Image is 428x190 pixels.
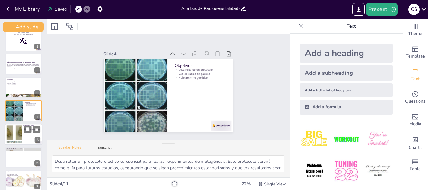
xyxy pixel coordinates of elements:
p: and login with code [7,33,40,35]
div: 5 [5,124,42,145]
button: Add slide [3,22,44,32]
div: Add ready made slides [403,41,428,64]
div: 1 [5,31,42,51]
button: Speaker Notes [52,146,87,152]
p: Ensayos de radiosensibilidad [23,126,40,128]
p: Objetivos [175,63,227,69]
div: Get real-time input from your audience [403,86,428,109]
span: Charts [409,144,422,151]
div: 6 [34,160,40,166]
p: Resultados esperados [7,84,40,85]
span: Text [411,75,420,82]
p: Análisis de Datos [7,171,40,173]
p: Resultados positivos con 8 y 10 Krad [7,149,40,151]
img: 2.jpeg [331,125,361,154]
img: 3.jpeg [363,125,393,154]
div: Add charts and graphs [403,131,428,154]
p: Text [306,19,396,34]
strong: [DOMAIN_NAME] [21,32,30,33]
button: Delete Slide [33,126,40,133]
div: Change the overall theme [403,19,428,41]
button: Transcript [90,146,118,152]
textarea: Desarrollar un protocolo efectivo es esencial para realizar experimentos de mutagénesis. Este pro... [52,155,284,172]
div: Add text boxes [403,64,428,86]
span: Template [406,53,425,60]
button: Export to PowerPoint [352,3,365,16]
p: Uso de radiación gamma [25,104,40,105]
p: Objetivos [25,101,40,103]
button: Present [366,3,397,16]
img: 4.jpeg [300,156,329,185]
img: 6.jpeg [363,156,393,185]
img: 1.jpeg [300,125,329,154]
p: Uso de radiación gamma [175,72,227,76]
div: Layout [50,22,60,32]
span: Theme [408,30,422,37]
div: Add a little bit of body text [300,83,393,97]
div: Saved [47,6,67,12]
p: Pruebas no paramétricas [7,174,40,175]
input: Insert title [181,4,240,13]
p: Generated with [URL] [7,67,40,68]
p: Desarrollo de un protocolo [175,68,227,72]
p: Interpretación de resultados [7,175,40,176]
div: 2 [5,54,42,74]
img: 5.jpeg [331,156,361,185]
div: Add a formula [300,100,393,115]
span: Table [410,166,421,172]
span: Position [66,23,74,30]
div: 6 [5,147,42,168]
p: Desarrollo de un protocolo [25,103,40,104]
div: Add a heading [300,44,393,63]
p: Este trabajo presenta un protocolo de mutagénesis en microbulbos de ajo, analizando la radiosensi... [7,64,40,67]
button: My Library [5,4,43,14]
div: 5 [35,137,40,143]
div: Slide 4 / 11 [50,181,172,187]
span: Single View [264,182,286,187]
p: Go to [7,32,40,33]
p: Mejoramiento genético [175,76,227,80]
div: 3 [5,77,42,98]
p: Importancia del ajo como cultivo [7,79,40,80]
p: Comparación con el control [7,151,40,152]
div: 7 [34,184,40,189]
p: Cultivo in vitro [23,128,40,129]
div: 22 % [238,181,253,187]
div: Add a table [403,154,428,177]
div: Slide 4 [103,51,165,57]
div: 2 [34,67,40,73]
p: Objetivos del estudio [7,83,40,84]
p: Materiales y Métodos [23,125,40,126]
div: 1 [34,44,40,49]
strong: Análisis de Radiosensibilidad en Microbulbos de Ajo [7,61,35,63]
p: Efectos negativos de dosis altas [7,152,40,153]
div: Add a subheading [300,65,393,81]
div: 4 [34,114,40,120]
p: Mejoramiento genético [25,105,40,106]
p: Resultados de Radiosensibilidad [7,148,40,150]
span: Media [409,121,421,127]
div: 3 [34,90,40,96]
button: C S [408,3,420,16]
p: Irradiación gamma [7,81,40,83]
p: Diseño de bloques al azar [7,173,40,174]
span: Questions [405,98,425,105]
p: Evaluación de características agronómicas [23,129,40,130]
div: Add images, graphics, shapes or video [403,109,428,131]
div: 4 [5,100,42,121]
p: Introducción [7,78,40,80]
div: C S [408,4,420,15]
button: Duplicate Slide [24,126,31,133]
p: Proceso de mutagénesis [7,80,40,82]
